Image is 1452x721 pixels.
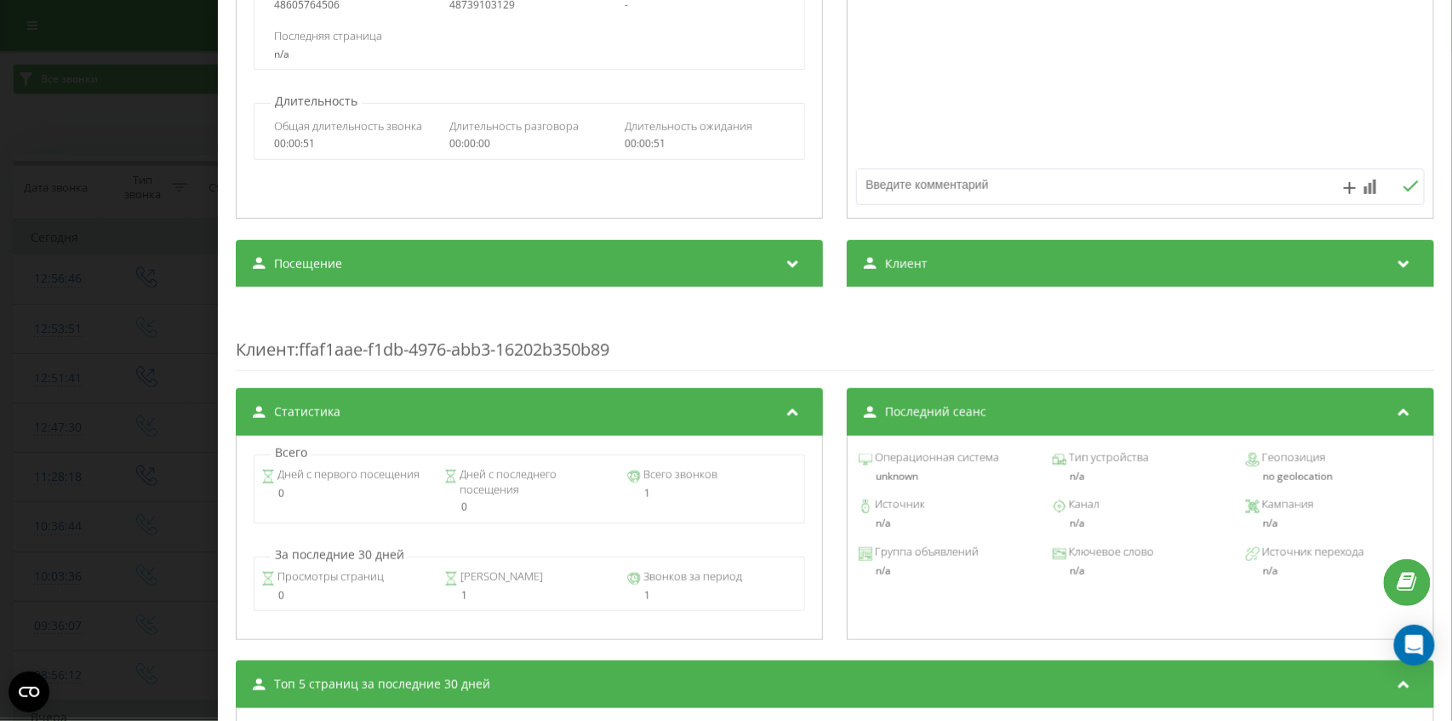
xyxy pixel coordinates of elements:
div: n/a [859,518,1035,529]
div: no geolocation [1246,471,1422,483]
span: Дней с первого посещения [274,466,419,484]
span: Источник [872,496,925,513]
div: 0 [444,501,615,513]
span: Последняя страница [274,28,382,43]
span: [PERSON_NAME] [458,569,543,586]
span: Дней с последнего посещения [457,466,615,497]
span: Просмотры страниц [274,569,383,586]
div: 00:00:51 [274,138,434,150]
span: Всего звонков [641,466,717,484]
div: unknown [859,471,1035,483]
button: Open CMP widget [9,672,49,712]
span: Группа объявлений [872,544,979,561]
span: Длительность разговора [449,118,579,134]
div: 1 [627,488,797,500]
span: Топ 5 страниц за последние 30 дней [274,676,490,693]
span: Клиент [885,255,928,272]
div: 00:00:51 [625,138,785,150]
span: Ключевое слово [1066,544,1153,561]
div: n/a [274,49,785,60]
span: Статистика [274,403,340,421]
span: Посещение [274,255,342,272]
span: Тип устройства [1066,449,1148,466]
p: Длительность [271,93,362,110]
div: Open Intercom Messenger [1394,625,1435,666]
div: n/a [859,565,1035,577]
div: 1 [444,590,615,602]
div: : ffaf1aae-f1db-4976-abb3-16202b350b89 [236,304,1434,371]
div: 0 [260,590,431,602]
span: Последний сеанс [885,403,986,421]
div: n/a [1263,565,1422,577]
span: Кампания [1260,496,1314,513]
span: Операционная система [872,449,999,466]
span: Звонков за период [641,569,742,586]
span: Канал [1066,496,1099,513]
p: Всего [271,444,312,461]
div: n/a [1246,518,1422,529]
div: 0 [260,488,431,500]
span: Источник перехода [1260,544,1364,561]
div: n/a [1052,471,1228,483]
span: Длительность ожидания [625,118,752,134]
div: 1 [627,590,797,602]
span: Геопозиция [1260,449,1326,466]
span: Общая длительность звонка [274,118,422,134]
p: За последние 30 дней [271,546,409,564]
div: n/a [1052,518,1228,529]
span: Клиент [236,338,294,361]
div: n/a [1052,565,1228,577]
div: 00:00:00 [449,138,609,150]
